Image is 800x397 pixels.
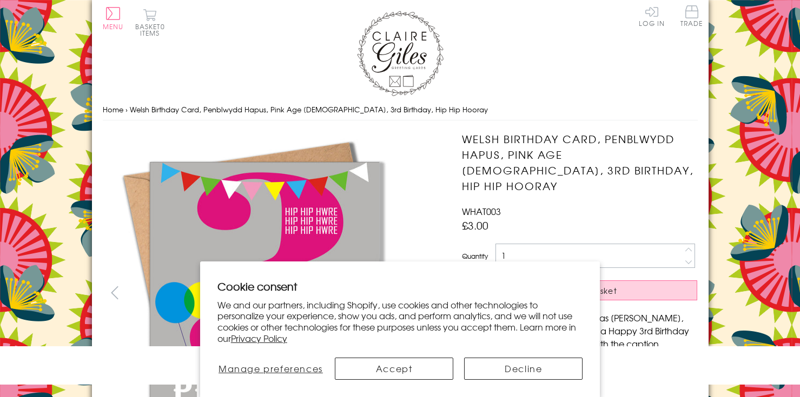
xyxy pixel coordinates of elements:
span: £3.00 [462,218,488,233]
h1: Welsh Birthday Card, Penblwydd Hapus, Pink Age [DEMOGRAPHIC_DATA], 3rd Birthday, Hip Hip Hooray [462,131,697,193]
nav: breadcrumbs [103,99,698,121]
a: Trade [680,5,703,29]
h2: Cookie consent [217,279,583,294]
a: Home [103,104,123,115]
button: Manage preferences [217,358,324,380]
span: WHAT003 [462,205,501,218]
button: Basket0 items [135,9,165,36]
span: Welsh Birthday Card, Penblwydd Hapus, Pink Age [DEMOGRAPHIC_DATA], 3rd Birthday, Hip Hip Hooray [130,104,488,115]
label: Quantity [462,251,488,261]
span: Manage preferences [219,362,323,375]
button: prev [103,280,127,305]
button: Menu [103,7,124,30]
button: Accept [335,358,453,380]
button: Decline [464,358,583,380]
a: Privacy Policy [231,332,287,345]
span: 0 items [140,22,165,38]
a: Log In [639,5,665,26]
span: › [125,104,128,115]
span: Trade [680,5,703,26]
img: Claire Giles Greetings Cards [357,11,444,96]
p: We and our partners, including Shopify, use cookies and other technologies to personalize your ex... [217,299,583,344]
span: Menu [103,22,124,31]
